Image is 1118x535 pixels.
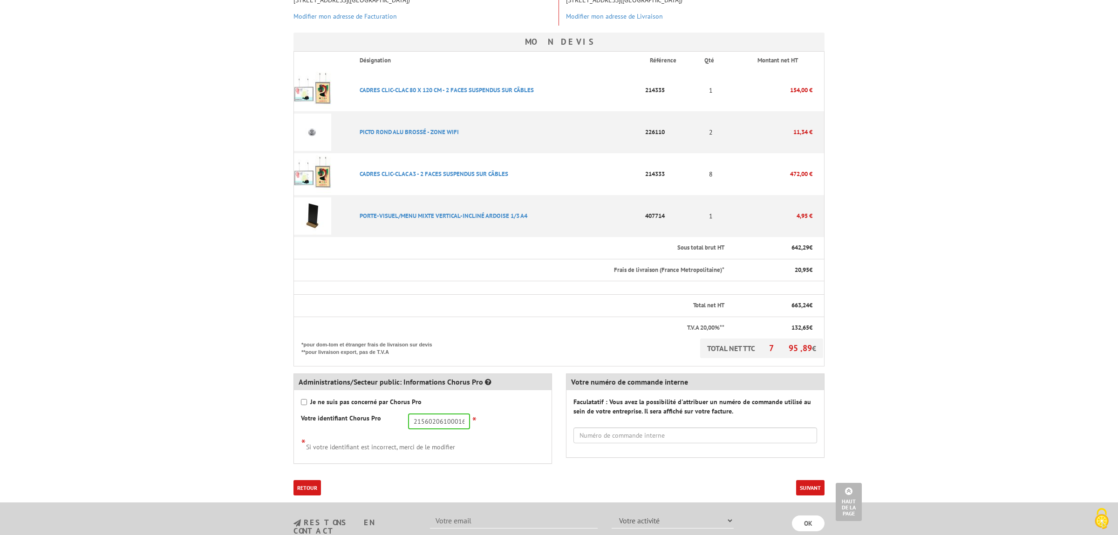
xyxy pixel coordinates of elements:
input: Je ne suis pas concerné par Chorus Pro [301,399,307,405]
input: Numéro de commande interne [573,427,817,443]
button: Suivant [796,480,825,495]
label: Faculatatif : Vous avez la possibilité d'attribuer un numéro de commande utilisé au sein de votre... [573,397,817,416]
span: 663,24 [791,301,809,309]
p: 407714 [642,208,697,224]
span: 642,29 [791,244,809,251]
th: Qté [697,52,725,69]
h3: Mon devis [293,33,825,51]
td: 1 [697,195,725,237]
strong: Je ne suis pas concerné par Chorus Pro [310,398,422,406]
th: Désignation [352,52,642,69]
th: Frais de livraison (France Metropolitaine)* [294,259,725,281]
a: Modifier mon adresse de Facturation [293,12,397,20]
a: PORTE-VISUEL/MENU MIXTE VERTICAL-INCLINé ARDOISE 1/3 A4 [360,212,527,220]
p: TOTAL NET TTC € [700,339,823,358]
p: 226110 [642,124,697,140]
a: Haut de la page [836,483,862,521]
p: *pour dom-tom et étranger frais de livraison sur devis **pour livraison export, pas de T.V.A [301,339,441,356]
p: 154,00 € [725,82,812,98]
img: CADRES CLIC-CLAC A3 - 2 FACES SUSPENDUS SUR CâBLES [294,156,331,193]
img: CADRES CLIC-CLAC 80 X 120 CM - 2 FACES SUSPENDUS SUR CâBLES [294,72,331,109]
th: Total net HT [294,295,725,317]
p: 214335 [642,82,697,98]
span: 795,89 [769,343,812,353]
p: € [733,266,812,275]
img: newsletter.jpg [293,519,301,527]
td: 8 [697,153,725,195]
a: CADRES CLIC-CLAC 80 X 120 CM - 2 FACES SUSPENDUS SUR CâBLES [360,86,534,94]
p: 214333 [642,166,697,182]
h3: restons en contact [293,519,416,535]
label: Votre identifiant Chorus Pro [301,413,381,423]
a: CADRES CLIC-CLAC A3 - 2 FACES SUSPENDUS SUR CâBLES [360,170,508,178]
img: PORTE-VISUEL/MENU MIXTE VERTICAL-INCLINé ARDOISE 1/3 A4 [294,197,331,235]
p: 472,00 € [725,166,812,182]
span: 20,95 [795,266,809,274]
p: Montant net HT [733,56,823,65]
th: Sous total brut HT [294,237,725,259]
a: Modifier mon adresse de Livraison [566,12,663,20]
p: € [733,244,812,252]
p: 4,95 € [725,208,812,224]
p: € [733,324,812,332]
input: Votre email [430,513,598,528]
div: Votre numéro de commande interne [566,374,824,390]
img: Cookies (fenêtre modale) [1090,507,1113,530]
p: T.V.A 20,00%** [301,324,724,332]
input: OK [792,515,825,531]
p: € [733,301,812,310]
p: 11,34 € [725,124,812,140]
td: 2 [697,111,725,153]
div: Si votre identifiant est incorrect, merci de le modifier [301,436,545,452]
a: PICTO ROND ALU BROSSé - ZONE WIFI [360,128,459,136]
span: 132,65 [791,324,809,332]
button: Cookies (fenêtre modale) [1085,503,1118,535]
div: Administrations/Secteur public: Informations Chorus Pro [294,374,552,390]
img: PICTO ROND ALU BROSSé - ZONE WIFI [294,114,331,151]
th: Référence [642,52,697,69]
td: 1 [697,69,725,111]
a: Retour [293,480,321,495]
